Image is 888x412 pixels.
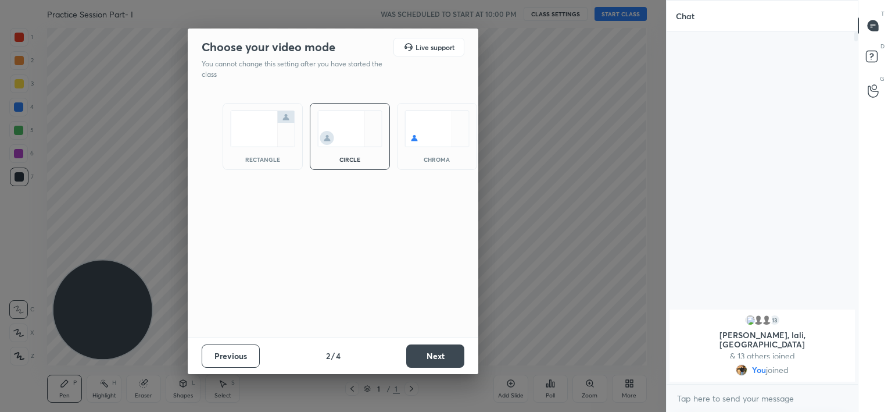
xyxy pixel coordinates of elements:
img: 5e1f66a2e018416d848ccd0b71c63bf1.jpg [736,364,747,376]
button: Next [406,344,464,368]
p: Chat [667,1,704,31]
h2: Choose your video mode [202,40,335,55]
p: G [880,74,885,83]
img: circleScreenIcon.acc0effb.svg [317,111,382,147]
button: Previous [202,344,260,368]
p: T [881,9,885,18]
span: joined [766,365,789,375]
div: chroma [414,157,460,162]
h4: / [331,350,335,362]
p: D [880,42,885,51]
span: You [752,365,766,375]
div: rectangle [239,157,286,162]
h4: 4 [336,350,341,362]
img: chromaScreenIcon.c19ab0a0.svg [404,111,470,147]
p: & 13 others joined [676,351,848,361]
div: 13 [769,314,780,326]
div: circle [327,157,373,162]
h5: Live support [416,44,454,51]
img: 3 [744,314,756,326]
p: [PERSON_NAME], lali, [GEOGRAPHIC_DATA] [676,331,848,349]
img: default.png [753,314,764,326]
img: normalScreenIcon.ae25ed63.svg [230,111,295,147]
h4: 2 [326,350,330,362]
img: default.png [761,314,772,326]
p: You cannot change this setting after you have started the class [202,59,390,80]
div: grid [667,307,858,384]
